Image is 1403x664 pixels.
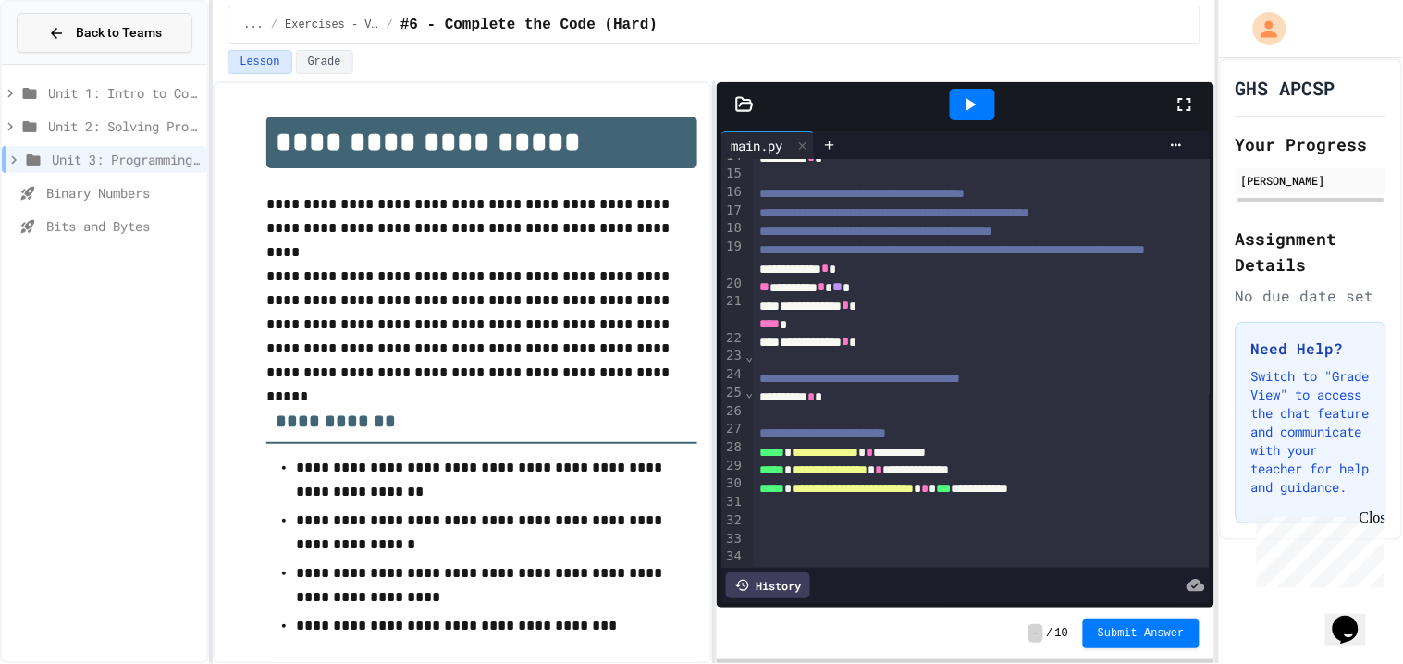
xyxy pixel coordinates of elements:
button: Grade [296,50,353,74]
div: 23 [721,347,745,365]
div: History [726,572,810,598]
span: Back to Teams [76,23,162,43]
div: main.py [721,136,792,155]
div: 16 [721,183,745,202]
div: 29 [721,457,745,475]
span: Fold line [745,349,754,363]
div: 33 [721,530,745,548]
span: Unit 3: Programming with Python [52,150,200,169]
button: Back to Teams [17,13,192,53]
div: 26 [721,402,745,421]
span: Submit Answer [1098,626,1185,641]
iframe: chat widget [1249,510,1385,588]
h2: Assignment Details [1236,226,1386,277]
div: main.py [721,131,815,159]
button: Submit Answer [1083,619,1200,648]
span: / [271,18,277,32]
div: 15 [721,165,745,183]
div: 31 [721,493,745,511]
span: 10 [1055,626,1068,641]
p: Switch to "Grade View" to access the chat feature and communicate with your teacher for help and ... [1251,367,1371,497]
div: 22 [721,329,745,348]
span: / [1047,626,1053,641]
div: My Account [1234,7,1291,50]
iframe: chat widget [1325,590,1385,646]
span: Exercises - Variables and Data Types [285,18,379,32]
h3: Need Help? [1251,338,1371,360]
span: Unit 2: Solving Problems in Computer Science [48,117,200,136]
span: #6 - Complete the Code (Hard) [400,14,658,36]
span: Fold line [745,385,754,400]
div: [PERSON_NAME] [1241,172,1381,189]
div: 18 [721,219,745,238]
div: Chat with us now!Close [7,7,128,117]
div: 25 [721,384,745,402]
span: / [387,18,393,32]
div: 27 [721,420,745,438]
div: 20 [721,275,745,293]
div: 24 [721,365,745,384]
span: - [1028,624,1042,643]
span: Unit 1: Intro to Computer Science [48,83,200,103]
span: ... [243,18,264,32]
span: Binary Numbers [46,183,200,203]
div: 21 [721,292,745,328]
div: 34 [721,547,745,566]
div: 17 [721,202,745,220]
h1: GHS APCSP [1236,75,1335,101]
button: Lesson [228,50,291,74]
span: Bits and Bytes [46,216,200,236]
div: 28 [721,438,745,457]
div: 30 [721,474,745,493]
div: No due date set [1236,285,1386,307]
div: 32 [721,511,745,530]
div: 19 [721,238,745,274]
h2: Your Progress [1236,131,1386,157]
